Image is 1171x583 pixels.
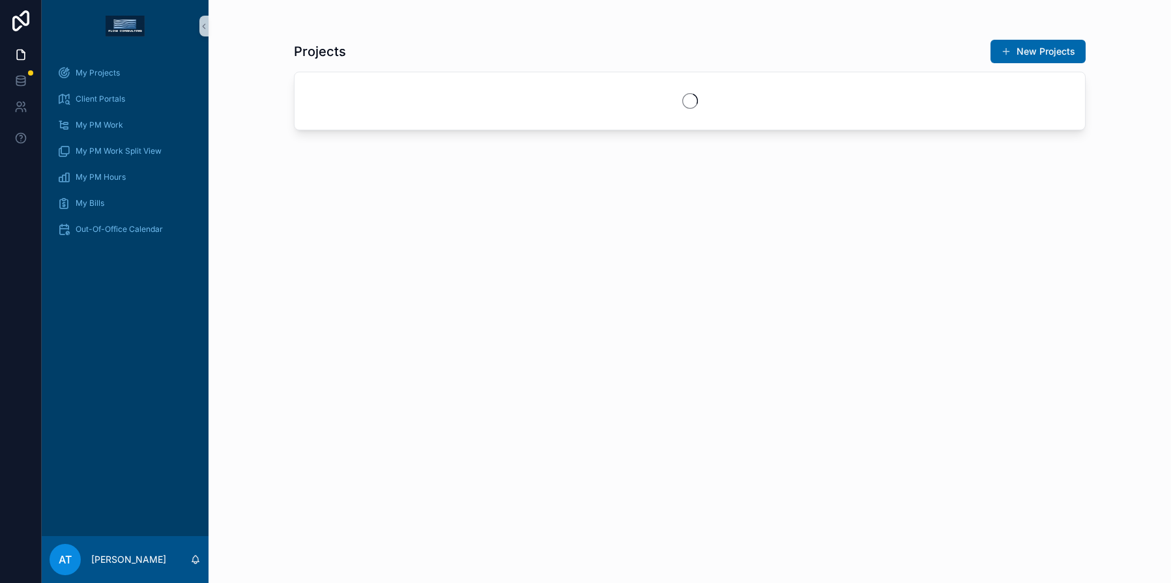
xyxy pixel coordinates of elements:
span: My Projects [76,68,120,78]
a: My Projects [50,61,201,85]
span: My Bills [76,198,104,208]
p: [PERSON_NAME] [91,553,166,566]
a: Client Portals [50,87,201,111]
a: Out-Of-Office Calendar [50,218,201,241]
span: My PM Hours [76,172,126,182]
span: My PM Work [76,120,123,130]
a: My PM Work Split View [50,139,201,163]
span: My PM Work Split View [76,146,162,156]
a: My PM Hours [50,165,201,189]
div: scrollable content [42,52,209,258]
img: App logo [106,16,145,36]
a: My Bills [50,192,201,215]
button: New Projects [990,40,1086,63]
span: Out-Of-Office Calendar [76,224,163,235]
h1: Projects [294,42,346,61]
a: My PM Work [50,113,201,137]
span: Client Portals [76,94,125,104]
span: AT [59,552,72,567]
